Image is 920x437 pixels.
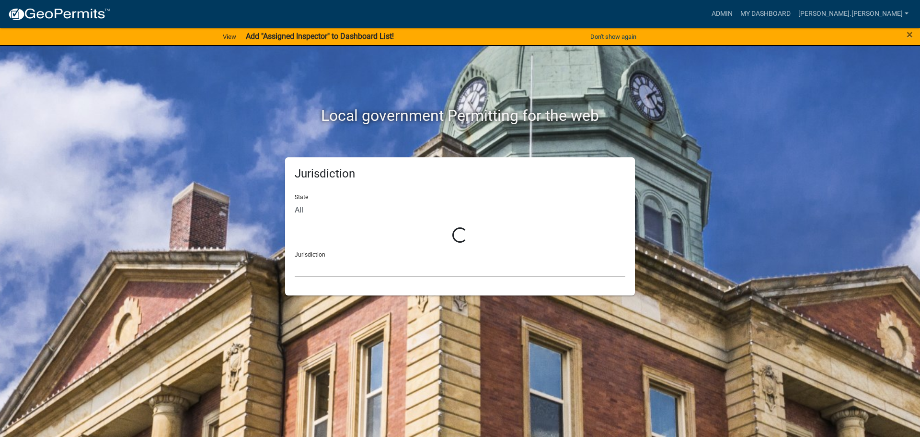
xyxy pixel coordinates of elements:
[194,106,726,125] h2: Local government Permitting for the web
[794,5,912,23] a: [PERSON_NAME].[PERSON_NAME]
[246,32,394,41] strong: Add "Assigned Inspector" to Dashboard List!
[708,5,736,23] a: Admin
[295,167,625,181] h5: Jurisdiction
[736,5,794,23] a: My Dashboard
[907,29,913,40] button: Close
[907,28,913,41] span: ×
[219,29,240,45] a: View
[586,29,640,45] button: Don't show again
